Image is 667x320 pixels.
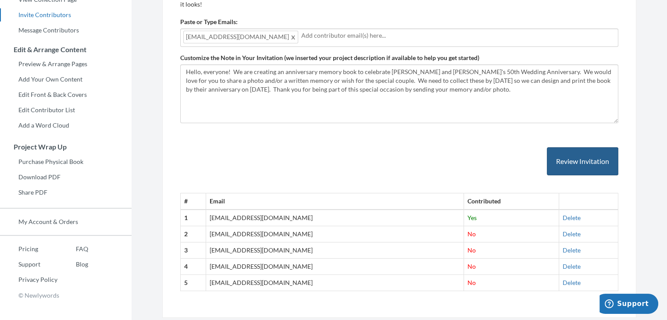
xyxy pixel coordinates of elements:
[57,242,88,256] a: FAQ
[547,147,618,176] button: Review Invitation
[180,53,479,62] label: Customize the Note in Your Invitation (we inserted your project description if available to help ...
[563,279,581,286] a: Delete
[0,143,132,151] h3: Project Wrap Up
[467,246,476,254] span: No
[563,263,581,270] a: Delete
[467,230,476,238] span: No
[181,259,206,275] th: 4
[181,226,206,242] th: 2
[301,31,615,40] input: Add contributor email(s) here...
[181,242,206,259] th: 3
[183,31,298,43] span: [EMAIL_ADDRESS][DOMAIN_NAME]
[563,214,581,221] a: Delete
[206,275,464,291] td: [EMAIL_ADDRESS][DOMAIN_NAME]
[180,18,238,26] label: Paste or Type Emails:
[0,46,132,53] h3: Edit & Arrange Content
[181,193,206,210] th: #
[206,193,464,210] th: Email
[464,193,559,210] th: Contributed
[599,294,658,316] iframe: Opens a widget where you can chat to one of our agents
[563,246,581,254] a: Delete
[467,214,477,221] span: Yes
[181,275,206,291] th: 5
[181,210,206,226] th: 1
[563,230,581,238] a: Delete
[57,258,88,271] a: Blog
[206,242,464,259] td: [EMAIL_ADDRESS][DOMAIN_NAME]
[467,263,476,270] span: No
[467,279,476,286] span: No
[206,259,464,275] td: [EMAIL_ADDRESS][DOMAIN_NAME]
[180,64,618,123] textarea: Hello, everyone! We are creating an anniversary memory book to celebrate [PERSON_NAME] and [PERSO...
[206,210,464,226] td: [EMAIL_ADDRESS][DOMAIN_NAME]
[206,226,464,242] td: [EMAIL_ADDRESS][DOMAIN_NAME]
